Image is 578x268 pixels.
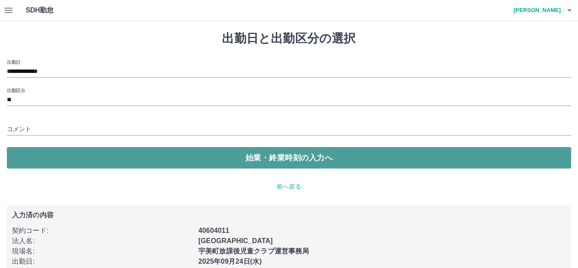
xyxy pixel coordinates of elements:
[198,247,309,255] b: 宇美町放課後児童クラブ運営事務局
[7,59,21,65] label: 出勤日
[7,182,571,191] p: 前へ戻る
[7,147,571,169] button: 始業・終業時刻の入力へ
[12,246,193,256] p: 現場名 :
[12,256,193,267] p: 出勤日 :
[198,227,229,234] b: 40604011
[12,226,193,236] p: 契約コード :
[198,258,262,265] b: 2025年09月24日(水)
[198,237,273,244] b: [GEOGRAPHIC_DATA]
[7,31,571,46] h1: 出勤日と出勤区分の選択
[12,212,566,219] p: 入力済の内容
[7,87,25,93] label: 出勤区分
[12,236,193,246] p: 法人名 :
